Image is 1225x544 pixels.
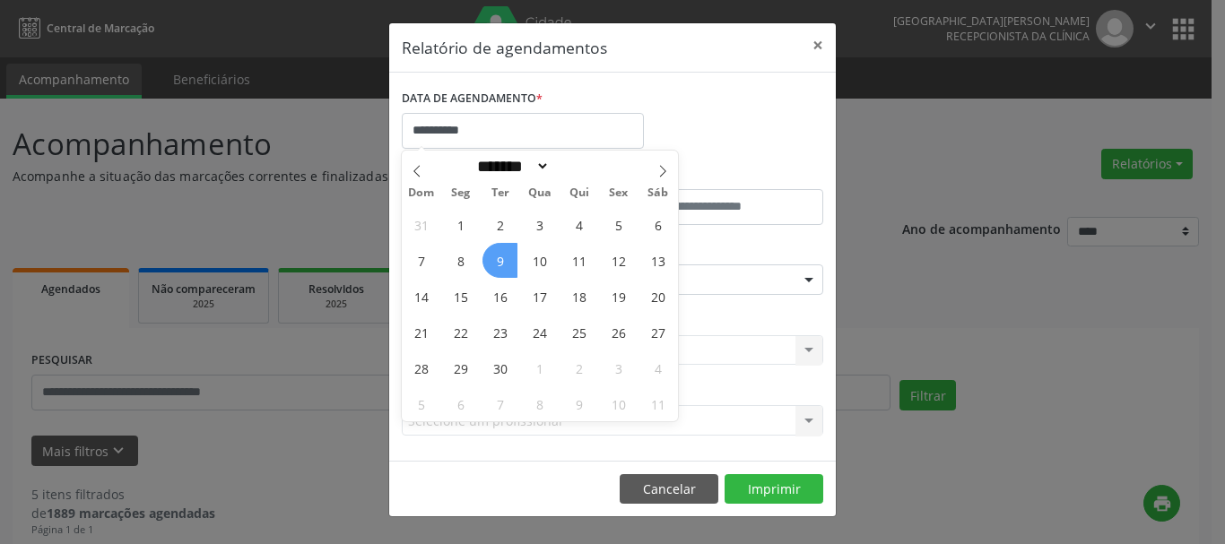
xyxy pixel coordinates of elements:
[404,315,439,350] span: Setembro 21, 2025
[443,350,478,385] span: Setembro 29, 2025
[561,207,596,242] span: Setembro 4, 2025
[481,187,520,199] span: Ter
[441,187,481,199] span: Seg
[640,386,675,421] span: Outubro 11, 2025
[520,187,560,199] span: Qua
[640,315,675,350] span: Setembro 27, 2025
[640,279,675,314] span: Setembro 20, 2025
[402,187,441,199] span: Dom
[601,207,636,242] span: Setembro 5, 2025
[522,350,557,385] span: Outubro 1, 2025
[601,386,636,421] span: Outubro 10, 2025
[522,243,557,278] span: Setembro 10, 2025
[443,279,478,314] span: Setembro 15, 2025
[561,350,596,385] span: Outubro 2, 2025
[640,243,675,278] span: Setembro 13, 2025
[522,279,557,314] span: Setembro 17, 2025
[561,315,596,350] span: Setembro 25, 2025
[601,243,636,278] span: Setembro 12, 2025
[443,243,478,278] span: Setembro 8, 2025
[443,386,478,421] span: Outubro 6, 2025
[640,207,675,242] span: Setembro 6, 2025
[482,315,517,350] span: Setembro 23, 2025
[522,386,557,421] span: Outubro 8, 2025
[601,279,636,314] span: Setembro 19, 2025
[482,386,517,421] span: Outubro 7, 2025
[443,315,478,350] span: Setembro 22, 2025
[482,279,517,314] span: Setembro 16, 2025
[404,207,439,242] span: Agosto 31, 2025
[404,279,439,314] span: Setembro 14, 2025
[482,350,517,385] span: Setembro 30, 2025
[550,157,609,176] input: Year
[482,243,517,278] span: Setembro 9, 2025
[404,386,439,421] span: Outubro 5, 2025
[482,207,517,242] span: Setembro 2, 2025
[725,474,823,505] button: Imprimir
[561,279,596,314] span: Setembro 18, 2025
[640,350,675,385] span: Outubro 4, 2025
[522,207,557,242] span: Setembro 3, 2025
[402,85,543,113] label: DATA DE AGENDAMENTO
[800,23,836,67] button: Close
[620,474,718,505] button: Cancelar
[561,243,596,278] span: Setembro 11, 2025
[402,36,607,59] h5: Relatório de agendamentos
[443,207,478,242] span: Setembro 1, 2025
[522,315,557,350] span: Setembro 24, 2025
[404,243,439,278] span: Setembro 7, 2025
[601,350,636,385] span: Outubro 3, 2025
[404,350,439,385] span: Setembro 28, 2025
[599,187,639,199] span: Sex
[601,315,636,350] span: Setembro 26, 2025
[617,161,823,189] label: ATÉ
[471,157,550,176] select: Month
[560,187,599,199] span: Qui
[561,386,596,421] span: Outubro 9, 2025
[639,187,678,199] span: Sáb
